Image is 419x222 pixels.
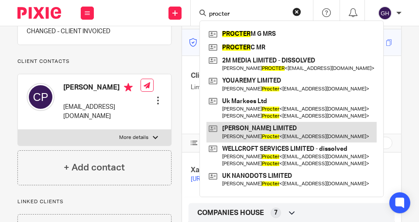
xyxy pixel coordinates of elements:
h4: Client type [191,71,292,80]
p: Limited company [191,83,292,92]
span: 7 [274,208,278,217]
p: Linked clients [17,198,172,205]
a: [URL][DOMAIN_NAME] [191,176,253,182]
h4: CUSTOM FIELDS [191,139,292,146]
span: COMPANIES HOUSE [197,208,264,218]
p: More details [119,134,148,141]
h4: [PERSON_NAME] [63,83,141,94]
img: Pixie [17,7,61,19]
p: Client contacts [17,58,172,65]
p: Master code for secure communications and files [189,34,309,52]
button: Clear [292,7,301,16]
img: svg%3E [378,6,392,20]
i: Primary [124,83,133,92]
input: Search [208,10,287,18]
p: [EMAIL_ADDRESS][DOMAIN_NAME] [63,103,141,121]
h4: Xama Hub 01) URL [191,166,292,175]
img: svg%3E [27,83,55,111]
h4: + Add contact [64,161,125,174]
